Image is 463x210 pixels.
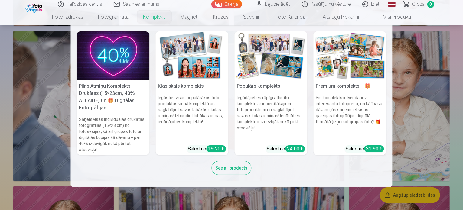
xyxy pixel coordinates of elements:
[412,1,425,8] span: Grozs
[364,145,384,152] div: 31,90 €
[156,92,229,143] h6: Iegūstiet visus populārākos foto produktus vienā komplektā un saglabājiet savas labākās skolas at...
[206,8,236,25] a: Krūzes
[236,8,268,25] a: Suvenīri
[235,80,308,92] h5: Populārs komplekts
[268,8,315,25] a: Foto kalendāri
[77,80,150,114] h5: Pilns Atmiņu Komplekts – Drukātas (15×23cm, 40% ATLAIDE) un 🎁 Digitālas Fotogrāfijas
[77,114,150,155] h6: Saņem visas individuālās drukātās fotogrāfijas (15×23 cm) no fotosesijas, kā arī grupas foto un d...
[77,31,150,80] img: Pilns Atmiņu Komplekts – Drukātas (15×23cm, 40% ATLAIDE) un 🎁 Digitālas Fotogrāfijas
[77,31,150,155] a: Pilns Atmiņu Komplekts – Drukātas (15×23cm, 40% ATLAIDE) un 🎁 Digitālas Fotogrāfijas Pilns Atmiņu...
[212,164,252,171] a: See all products
[366,8,418,25] a: Visi produkti
[235,31,308,80] img: Populārs komplekts
[314,80,386,92] h5: Premium komplekts + 🎁
[212,161,252,175] div: See all products
[346,145,384,153] div: Sākot no
[235,92,308,143] h6: Iegādājieties rūpīgi atlasītu komplektu ar iecienītākajiem fotoproduktiem un saglabājiet savas sk...
[314,92,386,143] h6: Šis komplekts ietver daudz interesantu fotopreču, un kā īpašu dāvanu jūs saņemsiet visas galerija...
[156,80,229,92] h5: Klasiskais komplekts
[235,31,308,155] a: Populārs komplektsPopulārs komplektsIegādājieties rūpīgi atlasītu komplektu ar iecienītākajiem fo...
[156,31,229,80] img: Klasiskais komplekts
[173,8,206,25] a: Magnēti
[188,145,226,153] div: Sākot no
[427,1,434,8] span: 0
[25,2,44,13] img: /fa1
[285,145,305,152] div: 24,00 €
[314,31,386,80] img: Premium komplekts + 🎁
[45,8,91,25] a: Foto izdrukas
[267,145,305,153] div: Sākot no
[91,8,136,25] a: Fotogrāmata
[207,145,226,152] div: 19,20 €
[136,8,173,25] a: Komplekti
[156,31,229,155] a: Klasiskais komplektsKlasiskais komplektsIegūstiet visus populārākos foto produktus vienā komplekt...
[314,31,386,155] a: Premium komplekts + 🎁 Premium komplekts + 🎁Šis komplekts ietver daudz interesantu fotopreču, un k...
[315,8,366,25] a: Atslēgu piekariņi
